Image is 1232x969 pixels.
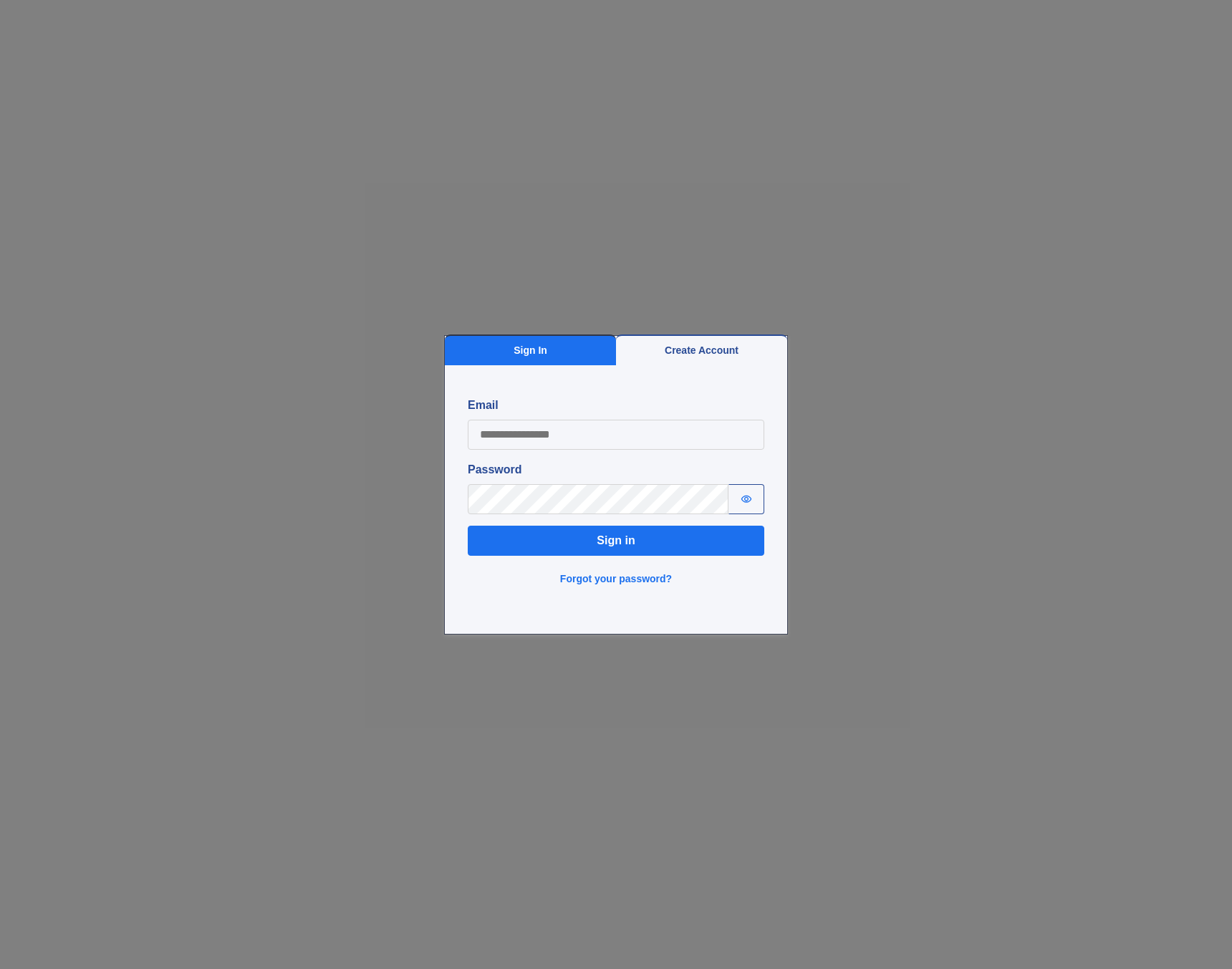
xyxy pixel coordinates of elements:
[552,567,680,591] button: Forgot your password?
[616,334,787,365] button: Create Account
[445,334,616,365] button: Sign In
[468,461,764,478] label: Password
[468,397,764,414] label: Email
[728,484,764,514] button: Show password
[468,526,764,556] button: Sign in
